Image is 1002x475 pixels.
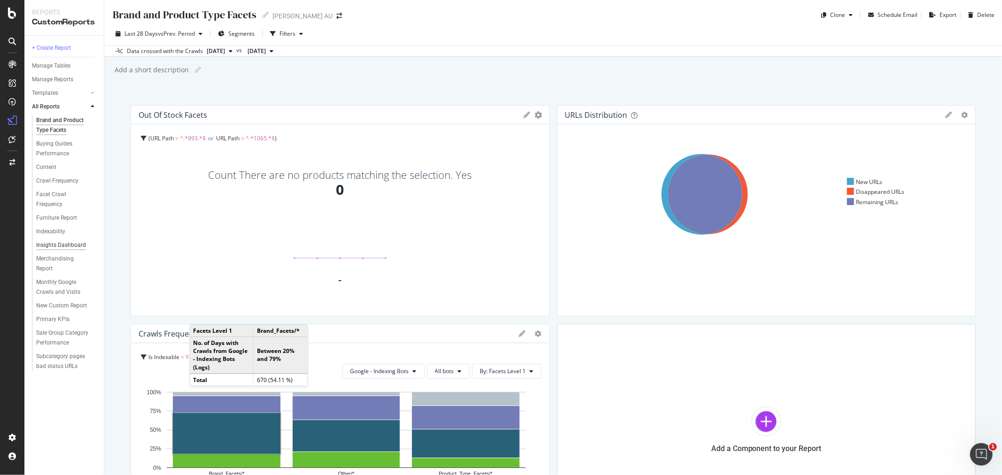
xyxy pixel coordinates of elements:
[336,13,342,19] div: arrow-right-arrow-left
[32,88,88,98] a: Templates
[150,408,161,414] text: 75%
[32,102,60,112] div: All Reports
[36,227,97,237] a: Indexability
[36,328,91,348] div: Sale Group Category Performance
[112,26,206,41] button: Last 28 DaysvsPrev. Period
[241,134,244,142] span: =
[847,198,899,206] div: Remaining URLs
[246,134,275,142] span: ^.*1065.*$
[32,75,97,84] a: Manage Reports
[342,364,425,379] button: Google - Indexing Bots
[472,364,542,379] button: By: Facets Level 1
[36,277,91,297] div: Monthly Google Crawls and Visits
[32,88,58,98] div: Templates
[940,11,956,19] div: Export
[236,46,244,54] span: vs
[480,367,526,375] span: By: Facets Level 1
[535,330,542,337] div: gear
[961,112,968,118] div: gear
[36,139,90,159] div: Buying Guides Performance
[147,389,161,396] text: 100%
[32,8,96,17] div: Reports
[565,110,628,120] div: URLs Distribution
[964,8,994,23] button: Delete
[878,11,917,19] div: Schedule Email
[127,47,203,55] div: Data crossed with the Crawls
[36,328,97,348] a: Sale Group Category Performance
[36,314,70,324] div: Primary KPIs
[253,374,307,386] td: 670 (54.11 %)
[36,277,97,297] a: Monthly Google Crawls and Visits
[175,134,179,142] span: =
[36,190,97,209] a: Facet Crawl Frequency
[208,134,214,142] span: or
[36,254,88,274] div: Merchandising Report
[114,65,189,75] div: Add a short description
[32,17,96,28] div: CustomReports
[36,190,89,209] div: Facet Crawl Frequency
[336,180,344,200] div: 0
[190,325,253,337] td: Facets Level 1
[989,443,997,451] span: 1
[131,105,550,316] div: Out of Stock FacetsgeargearURL Path = ^.*993.*$orURL Path = ^.*1065.*$Count There are no products...
[970,443,993,466] iframe: Intercom live chat
[272,11,333,21] div: [PERSON_NAME] AU
[338,275,342,284] div: -
[214,26,258,41] button: Segments
[847,178,883,186] div: New URLs
[32,75,73,84] div: Manage Reports
[148,353,179,361] span: Is Indexable
[248,47,266,55] span: 2025 Sep. 14th
[112,8,256,22] div: Brand and Product Type Facets
[557,105,976,316] div: URLs DistributiongeargearNew URLsDisappeared URLsRemaining URLs
[244,46,277,57] button: [DATE]
[150,427,161,433] text: 50%
[36,240,86,250] div: Insights Dashboard
[36,254,97,274] a: Merchandising Report
[36,139,97,159] a: Buying Guides Performance
[190,337,253,374] td: No. of Days with Crawls from Google - Indexing Bots (Logs)
[36,115,91,135] div: Brand and Product Type Facets
[36,162,97,172] a: Content
[124,30,158,38] span: Last 28 Days
[427,364,470,379] button: All bots
[711,444,822,453] div: Add a Component to your Report
[36,301,97,311] a: New Custom Report
[262,12,269,18] i: Edit report name
[150,134,174,142] span: URL Path
[36,162,56,172] div: Content
[150,445,161,452] text: 25%
[36,314,97,324] a: Primary KPIs
[139,110,207,120] div: Out of Stock Facets
[830,11,845,19] div: Clone
[864,8,917,23] button: Schedule Email
[36,352,97,371] a: Subcategory pages bad status URLs
[36,301,87,311] div: New Custom Report
[36,176,78,186] div: Crawl Frequency
[228,30,255,38] span: Segments
[36,115,97,135] a: Brand and Product Type Facets
[32,43,71,53] div: + Create Report
[194,67,201,73] i: Edit report name
[253,325,307,337] td: Brand_Facets/*
[158,30,195,38] span: vs Prev. Period
[36,213,97,223] a: Furniture Report
[186,353,195,361] span: Yes
[216,134,240,142] span: URL Path
[817,8,856,23] button: Clone
[350,367,409,375] span: Google - Indexing Bots
[181,353,184,361] span: =
[36,176,97,186] a: Crawl Frequency
[435,367,454,375] span: All bots
[925,8,956,23] button: Export
[280,30,295,38] div: Filters
[32,43,97,53] a: + Create Report
[208,169,472,180] div: Count There are no products matching the selection. Yes
[36,240,97,250] a: Insights Dashboard
[207,47,225,55] span: 2025 Oct. 13th
[153,465,162,471] text: 0%
[36,352,92,371] div: Subcategory pages bad status URLs
[32,61,70,71] div: Manage Tables
[36,213,77,223] div: Furniture Report
[977,11,994,19] div: Delete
